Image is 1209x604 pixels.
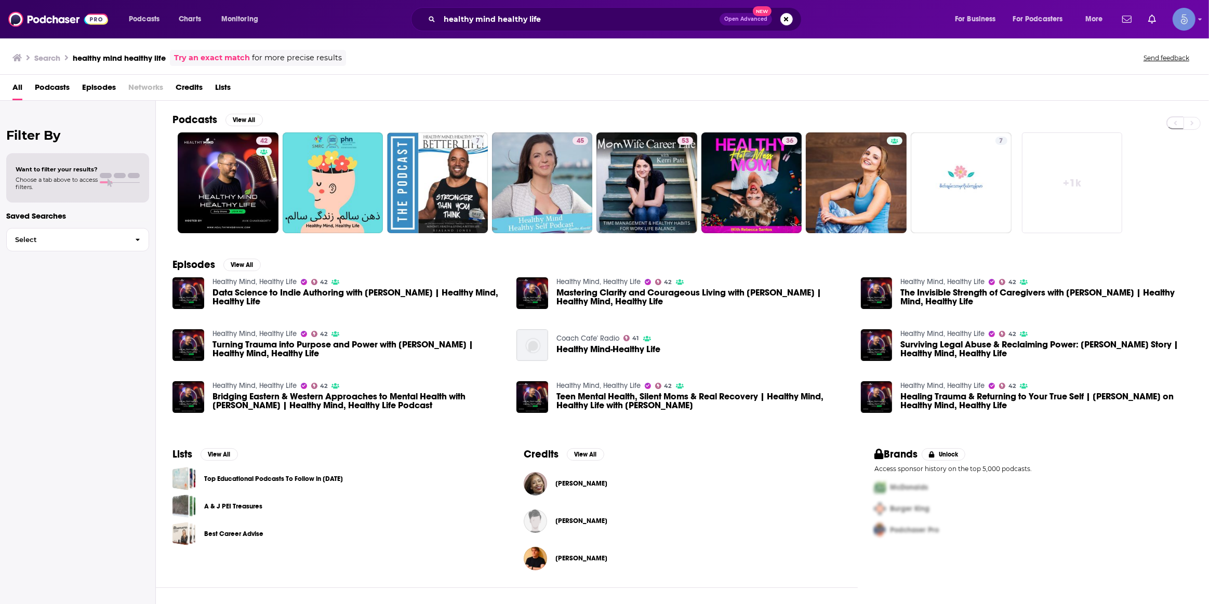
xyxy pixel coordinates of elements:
[172,467,196,490] span: Top Educational Podcasts To Follow in 2022
[655,279,672,285] a: 42
[221,12,258,26] span: Monitoring
[1008,332,1016,337] span: 42
[900,381,985,390] a: Healthy Mind, Healthy Life
[556,288,848,306] span: Mastering Clarity and Courageous Living with [PERSON_NAME] | Healthy Mind, Healthy Life
[870,477,890,498] img: First Pro Logo
[172,277,204,309] img: Data Science to Indie Authoring with Katharina Huang | Healthy Mind, Healthy Life
[555,554,607,562] span: [PERSON_NAME]
[172,329,204,361] img: Turning Trauma into Purpose and Power with Shari Leigh Roberts | Healthy Mind, Healthy Life
[861,329,893,361] a: Surviving Legal Abuse & Reclaiming Power: Lisa Johnson’s Story | Healthy Mind, Healthy Life
[665,384,672,388] span: 42
[524,467,842,500] button: Christina RiceChristina Rice
[1022,132,1123,233] a: +1k
[12,79,22,100] a: All
[440,11,720,28] input: Search podcasts, credits, & more...
[786,136,793,146] span: 36
[225,114,263,126] button: View All
[172,494,196,518] a: A & J PEI Treasures
[212,277,297,286] a: Healthy Mind, Healthy Life
[556,345,660,354] a: Healthy Mind-Healthy Life
[900,329,985,338] a: Healthy Mind, Healthy Life
[172,113,217,126] h2: Podcasts
[252,52,342,64] span: for more precise results
[172,448,238,461] a: ListsView All
[995,137,1007,145] a: 7
[311,279,328,285] a: 42
[753,6,772,16] span: New
[1144,10,1160,28] a: Show notifications dropdown
[655,383,672,389] a: 42
[176,79,203,100] a: Credits
[1006,11,1078,28] button: open menu
[212,340,504,358] a: Turning Trauma into Purpose and Power with Shari Leigh Roberts | Healthy Mind, Healthy Life
[122,11,173,28] button: open menu
[665,280,672,285] span: 42
[870,498,890,519] img: Second Pro Logo
[861,381,893,413] img: Healing Trauma & Returning to Your True Self | Julian Bermudez on Healthy Mind, Healthy Life
[172,113,263,126] a: PodcastsView All
[73,53,166,63] h3: healthy mind healthy life
[567,448,604,461] button: View All
[172,522,196,545] a: Best Career Advise
[35,79,70,100] a: Podcasts
[556,392,848,410] a: Teen Mental Health, Silent Moms & Real Recovery | Healthy Mind, Healthy Life with Jennifer Robb
[1013,12,1063,26] span: For Podcasters
[900,288,1192,306] span: The Invisible Strength of Caregivers with [PERSON_NAME] | Healthy Mind, Healthy Life
[556,392,848,410] span: Teen Mental Health, Silent Moms & Real Recovery | Healthy Mind, Healthy Life with [PERSON_NAME]
[7,236,127,243] span: Select
[524,472,547,495] img: Christina Rice
[900,392,1192,410] span: Healing Trauma & Returning to Your True Self | [PERSON_NAME] on Healthy Mind, Healthy Life
[782,137,798,145] a: 36
[911,132,1012,233] a: 7
[212,392,504,410] a: Bridging Eastern & Western Approaches to Mental Health with Amita Ghosh | Healthy Mind, Healthy L...
[555,517,607,525] span: [PERSON_NAME]
[948,11,1009,28] button: open menu
[311,383,328,389] a: 42
[874,448,918,461] h2: Brands
[16,176,98,191] span: Choose a tab above to access filters.
[201,448,238,461] button: View All
[724,17,767,22] span: Open Advanced
[212,288,504,306] span: Data Science to Indie Authoring with [PERSON_NAME] | Healthy Mind, Healthy Life
[623,335,639,341] a: 41
[1173,8,1195,31] img: User Profile
[34,53,60,63] h3: Search
[82,79,116,100] a: Episodes
[172,11,207,28] a: Charts
[516,329,548,361] img: Healthy Mind-Healthy Life
[204,501,262,512] a: A & J PEI Treasures
[555,479,607,488] a: Christina Rice
[472,137,484,145] a: 7
[900,340,1192,358] a: Surviving Legal Abuse & Reclaiming Power: Lisa Johnson’s Story | Healthy Mind, Healthy Life
[890,483,928,492] span: McDonalds
[172,258,215,271] h2: Episodes
[555,517,607,525] a: Ella Magers
[129,12,160,26] span: Podcasts
[320,384,327,388] span: 42
[128,79,163,100] span: Networks
[890,504,929,513] span: Burger King
[214,11,272,28] button: open menu
[516,277,548,309] img: Mastering Clarity and Courageous Living with Hussein Hallak | Healthy Mind, Healthy Life
[212,329,297,338] a: Healthy Mind, Healthy Life
[556,288,848,306] a: Mastering Clarity and Courageous Living with Hussein Hallak | Healthy Mind, Healthy Life
[8,9,108,29] img: Podchaser - Follow, Share and Rate Podcasts
[701,132,802,233] a: 36
[999,331,1016,337] a: 42
[596,132,697,233] a: 53
[6,228,149,251] button: Select
[524,448,559,461] h2: Credits
[1008,384,1016,388] span: 42
[682,136,689,146] span: 53
[900,288,1192,306] a: The Invisible Strength of Caregivers with Prakash Radhakrishnan | Healthy Mind, Healthy Life
[955,12,996,26] span: For Business
[524,509,547,533] img: Ella Magers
